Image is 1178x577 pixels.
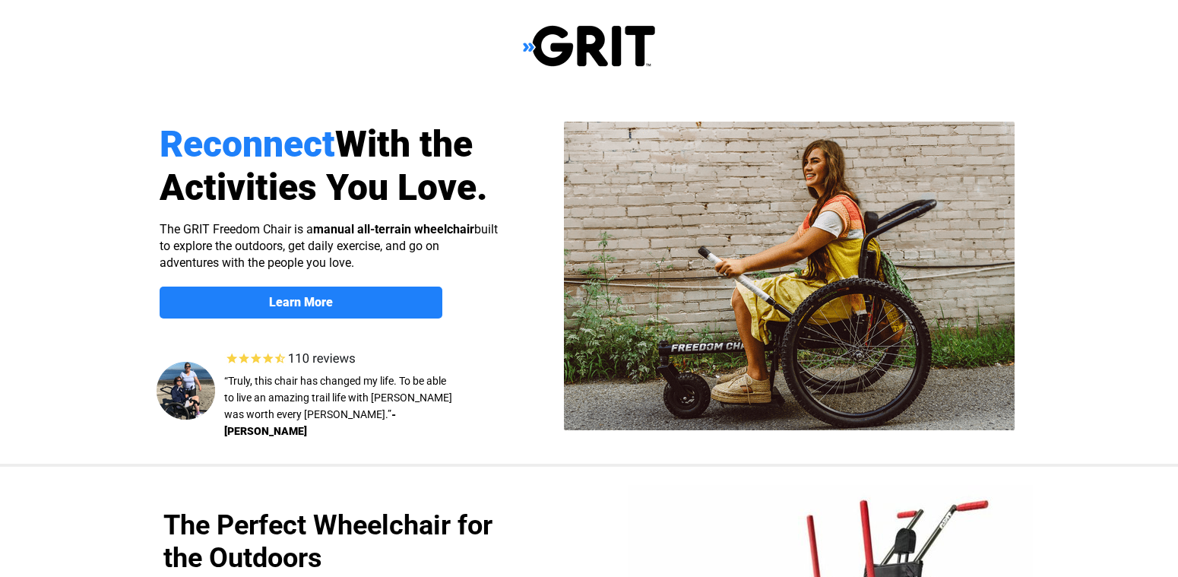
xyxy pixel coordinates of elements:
span: The Perfect Wheelchair for the Outdoors [163,509,492,574]
strong: Learn More [269,295,333,309]
span: With the [335,122,473,166]
span: “Truly, this chair has changed my life. To be able to live an amazing trail life with [PERSON_NAM... [224,375,452,420]
span: The GRIT Freedom Chair is a built to explore the outdoors, get daily exercise, and go on adventur... [160,222,498,270]
strong: manual all-terrain wheelchair [313,222,474,236]
span: Reconnect [160,122,335,166]
a: Learn More [160,287,442,319]
span: Activities You Love. [160,166,488,209]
